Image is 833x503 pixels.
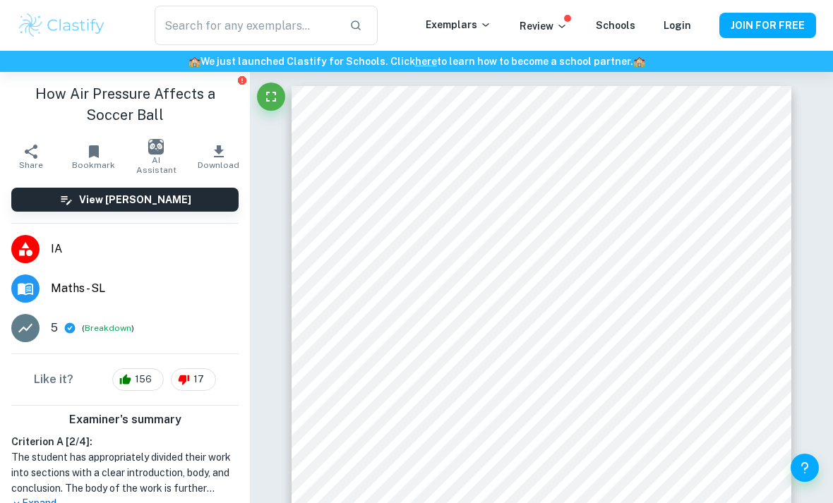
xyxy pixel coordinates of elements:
span: Share [19,160,43,170]
p: Review [520,18,568,34]
div: 156 [112,368,164,391]
img: AI Assistant [148,139,164,154]
h6: Like it? [34,371,73,388]
h1: The student has appropriately divided their work into sections with a clear introduction, body, a... [11,449,239,496]
span: 17 [186,372,212,387]
span: 156 [127,372,160,387]
h6: Examiner's summary [6,411,244,428]
a: Schools [596,20,635,31]
p: 5 [51,320,58,337]
button: Bookmark [63,137,126,176]
button: Download [188,137,251,176]
a: here [415,56,437,67]
span: 🏫 [188,56,200,67]
button: View [PERSON_NAME] [11,188,239,212]
span: Maths - SL [51,280,239,297]
button: AI Assistant [125,137,188,176]
input: Search for any exemplars... [155,6,338,45]
button: Fullscreen [257,83,285,111]
button: JOIN FOR FREE [719,13,816,38]
span: ( ) [82,322,134,335]
h6: We just launched Clastify for Schools. Click to learn how to become a school partner. [3,54,830,69]
button: Help and Feedback [791,454,819,482]
a: Login [664,20,691,31]
h6: Criterion A [ 2 / 4 ]: [11,434,239,449]
h6: View [PERSON_NAME] [79,192,191,207]
button: Breakdown [85,322,131,334]
span: IA [51,241,239,257]
div: 17 [171,368,216,391]
span: AI Assistant [133,155,179,175]
span: Bookmark [72,160,115,170]
button: Report issue [236,75,247,85]
img: Clastify logo [17,11,107,40]
p: Exemplars [426,17,491,32]
h1: How Air Pressure Affects a Soccer Ball [11,83,239,126]
span: 🏫 [633,56,645,67]
span: Download [198,160,239,170]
